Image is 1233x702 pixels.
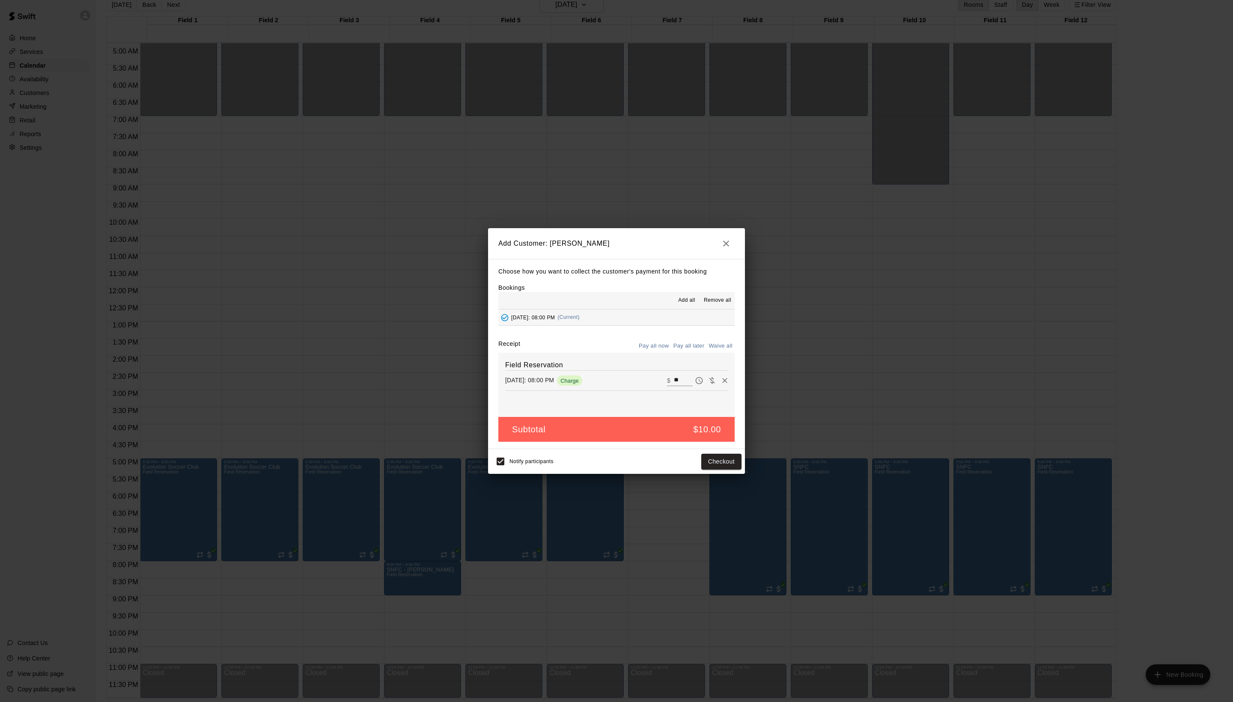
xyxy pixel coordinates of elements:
[693,424,721,435] h5: $10.00
[511,314,555,320] span: [DATE]: 08:00 PM
[509,459,554,465] span: Notify participants
[498,309,735,325] button: Added - Collect Payment[DATE]: 08:00 PM(Current)
[505,376,554,384] p: [DATE]: 08:00 PM
[498,284,525,291] label: Bookings
[557,314,580,320] span: (Current)
[512,424,545,435] h5: Subtotal
[704,296,731,305] span: Remove all
[673,294,700,307] button: Add all
[678,296,695,305] span: Add all
[488,228,745,259] h2: Add Customer: [PERSON_NAME]
[667,376,670,385] p: $
[718,374,731,387] button: Remove
[557,378,582,384] span: Charge
[700,294,735,307] button: Remove all
[498,311,511,324] button: Added - Collect Payment
[498,339,520,353] label: Receipt
[706,376,718,384] span: Waive payment
[693,376,706,384] span: Pay later
[498,266,735,277] p: Choose how you want to collect the customer's payment for this booking
[706,339,735,353] button: Waive all
[671,339,707,353] button: Pay all later
[701,454,742,470] button: Checkout
[505,360,728,371] h6: Field Reservation
[637,339,671,353] button: Pay all now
